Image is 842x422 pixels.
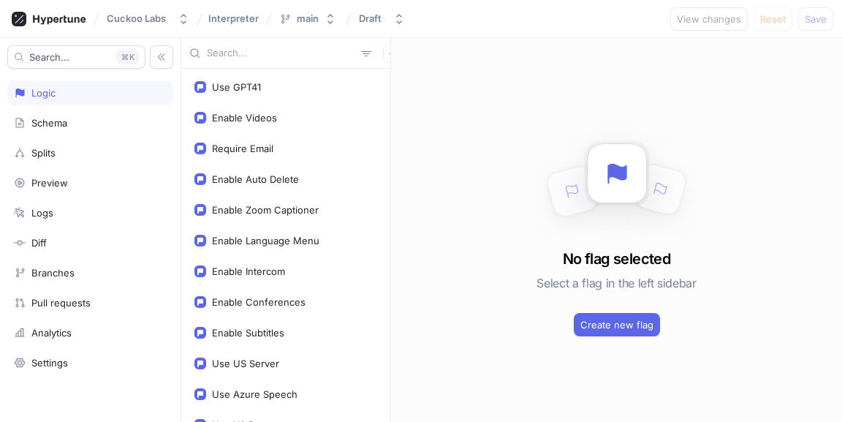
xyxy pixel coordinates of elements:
[798,7,833,31] button: Save
[212,143,273,154] div: Require Email
[359,12,382,25] div: Draft
[212,112,277,124] div: Enable Videos
[31,117,67,129] div: Schema
[31,357,68,369] div: Settings
[805,15,827,23] span: Save
[212,204,319,216] div: Enable Zoom Captioner
[353,7,411,31] button: Draft
[754,7,792,31] button: Reset
[207,46,355,61] input: Search...
[536,270,696,296] h5: Select a flag in the left sidebar
[212,173,299,185] div: Enable Auto Delete
[574,313,660,336] button: Create new flag
[212,81,261,93] div: Use GPT41
[212,358,279,369] div: Use US Server
[208,13,259,23] span: Interpreter
[101,7,195,31] button: Cuckoo Labs
[31,147,56,159] div: Splits
[212,265,285,277] div: Enable Intercom
[273,7,342,31] button: main
[580,320,653,329] span: Create new flag
[116,50,139,64] div: K
[212,235,319,246] div: Enable Language Menu
[31,87,56,99] div: Logic
[107,12,166,25] div: Cuckoo Labs
[31,207,53,219] div: Logs
[31,327,72,339] div: Analytics
[677,15,741,23] span: View changes
[212,296,306,308] div: Enable Conferences
[212,327,284,339] div: Enable Subtitles
[31,177,68,189] div: Preview
[760,15,786,23] span: Reset
[29,53,69,61] span: Search...
[563,248,670,270] h3: No flag selected
[31,297,91,309] div: Pull requests
[670,7,748,31] button: View changes
[7,45,145,69] button: Search...K
[212,388,297,400] div: Use Azure Speech
[31,237,47,249] div: Diff
[31,267,75,279] div: Branches
[297,12,319,25] div: main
